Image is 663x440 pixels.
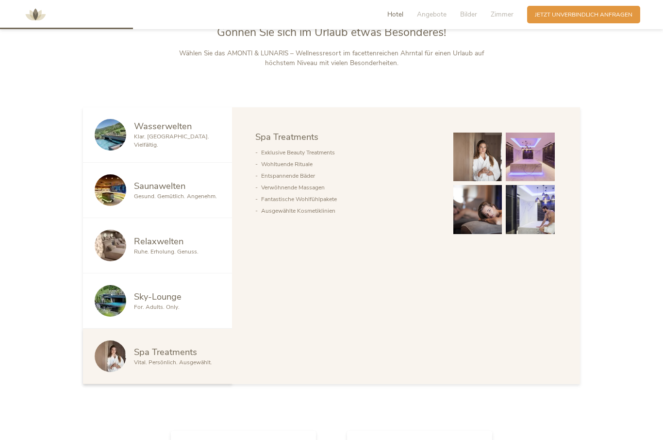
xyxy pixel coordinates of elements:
[217,25,446,40] span: Gönnen Sie sich im Urlaub etwas Besonderes!
[134,248,199,255] span: Ruhe. Erholung. Genuss.
[261,147,438,158] li: Exklusive Beauty Treatments
[169,49,494,68] p: Wählen Sie das AMONTI & LUNARIS – Wellnessresort im facettenreichen Ahrntal für einen Urlaub auf ...
[261,182,438,193] li: Verwöhnende Massagen
[134,235,183,247] span: Relaxwelten
[535,11,632,19] span: Jetzt unverbindlich anfragen
[134,303,180,311] span: For. Adults. Only.
[261,193,438,205] li: Fantastische Wohlfühlpakete
[21,12,50,17] a: AMONTI & LUNARIS Wellnessresort
[261,158,438,170] li: Wohltuende Rituale
[134,133,209,149] span: Klar. [GEOGRAPHIC_DATA]. Vielfältig.
[134,180,185,192] span: Saunawelten
[134,120,192,132] span: Wasserwelten
[134,358,212,366] span: Vital. Persönlich. Ausgewählt.
[387,10,403,19] span: Hotel
[417,10,447,19] span: Angebote
[261,170,438,182] li: Entspannende Bäder
[460,10,477,19] span: Bilder
[134,192,217,200] span: Gesund. Gemütlich. Angenehm.
[261,205,438,217] li: Ausgewählte Kosmetiklinien
[134,346,197,358] span: Spa Treatments
[491,10,514,19] span: Zimmer
[134,290,182,303] span: Sky-Lounge
[255,131,318,143] span: Spa Treatments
